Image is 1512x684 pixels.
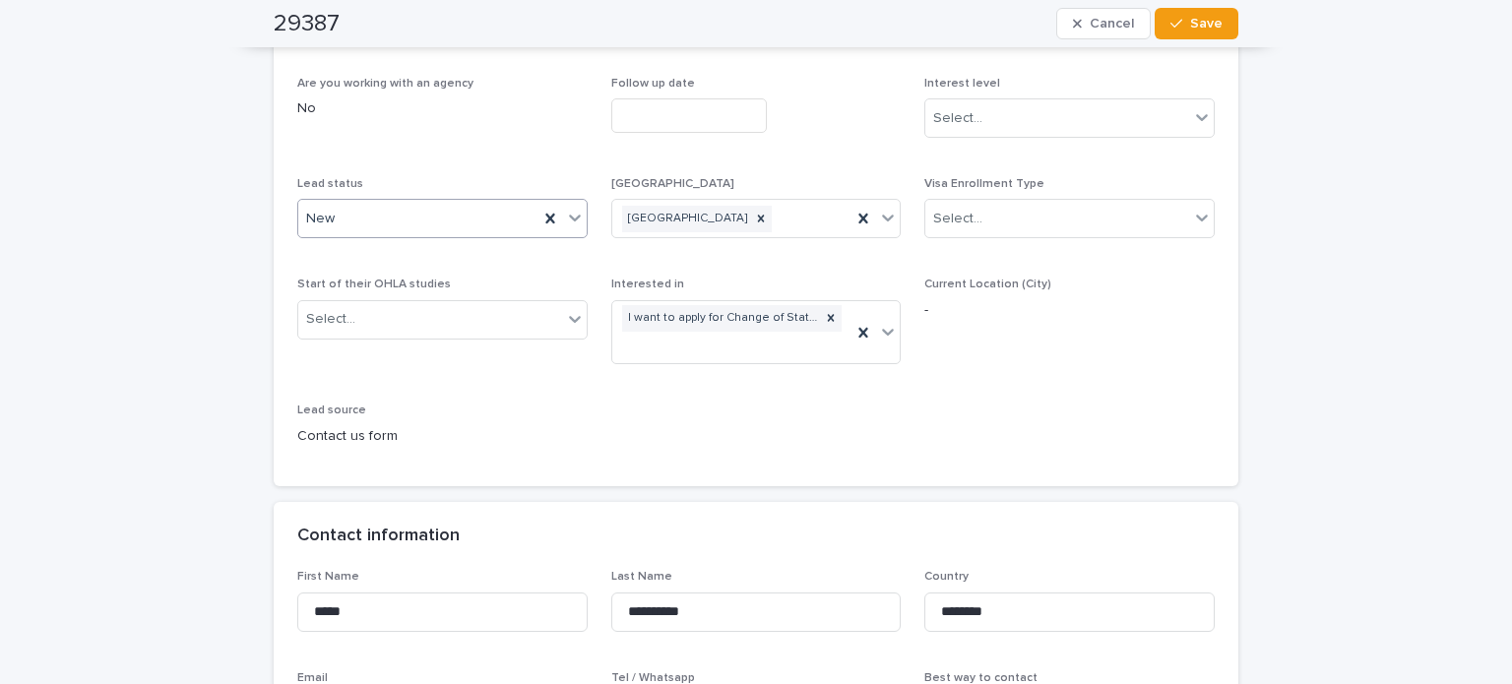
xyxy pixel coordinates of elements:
span: Best way to contact [924,672,1038,684]
h2: 29387 [274,10,340,38]
span: Email [297,672,328,684]
span: Cancel [1090,17,1134,31]
span: Tel / Whatsapp [611,672,695,684]
p: - [924,300,1215,321]
button: Save [1155,8,1238,39]
span: [GEOGRAPHIC_DATA] [611,178,734,190]
span: Current Location (City) [924,279,1051,290]
span: Are you working with an agency [297,78,473,90]
span: Country [924,571,969,583]
span: Save [1190,17,1223,31]
span: Interested in [611,279,684,290]
span: Visa Enrollment Type [924,178,1044,190]
h2: Contact information [297,526,460,547]
button: Cancel [1056,8,1151,39]
span: Follow up date [611,78,695,90]
span: Interest level [924,78,1000,90]
span: Lead status [297,178,363,190]
div: Select... [933,209,982,229]
p: Contact us form [297,426,588,447]
div: [GEOGRAPHIC_DATA] [622,206,750,232]
div: I want to apply for Change of Status (COS) [622,305,821,332]
p: No [297,98,588,119]
span: First Name [297,571,359,583]
span: Last Name [611,571,672,583]
span: New [306,209,335,229]
span: Start of their OHLA studies [297,279,451,290]
div: Select... [933,108,982,129]
div: Select... [306,309,355,330]
span: Lead source [297,404,366,416]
